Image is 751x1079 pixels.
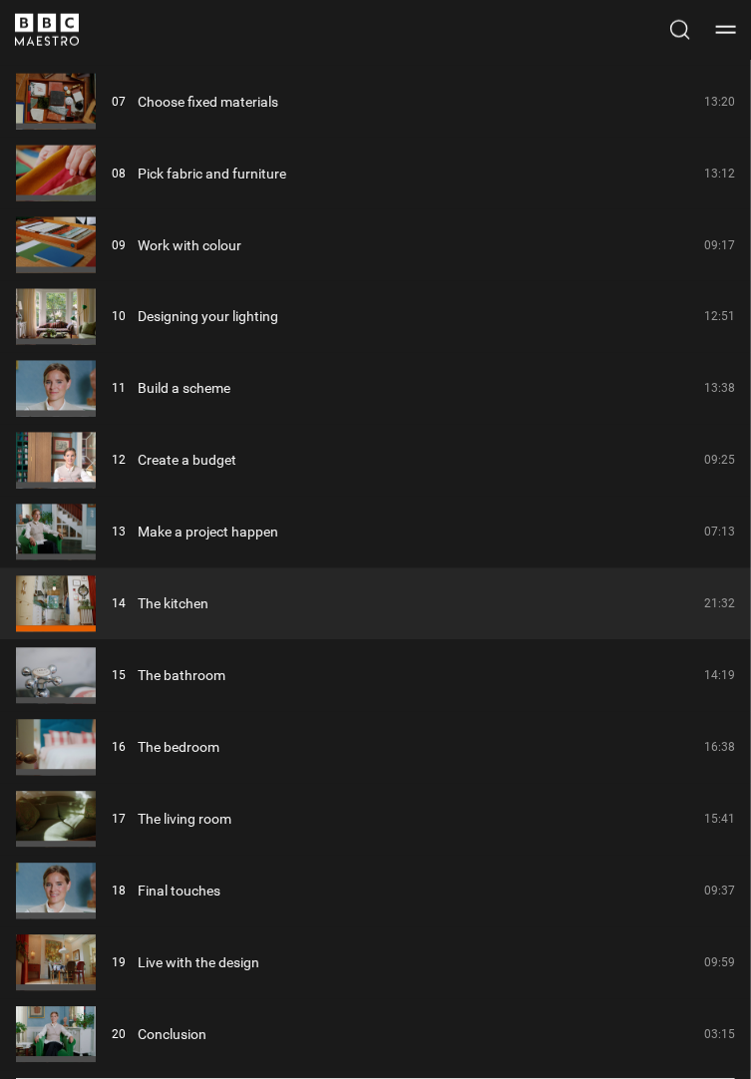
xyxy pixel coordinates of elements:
a: Create a budget [138,451,236,472]
button: Toggle navigation [716,20,736,40]
a: Designing your lighting [138,307,278,328]
a: Live with the design [138,953,259,974]
a: Make a project happen [138,523,278,543]
a: Choose fixed materials [138,92,278,113]
a: The kitchen [138,594,208,615]
a: The bedroom [138,738,219,759]
svg: BBC Maestro [15,14,79,46]
a: The bathroom [138,666,225,687]
a: Conclusion [138,1025,206,1046]
a: Pick fabric and furniture [138,164,286,184]
a: Build a scheme [138,379,230,400]
a: The living room [138,810,231,831]
a: Work with colour [138,235,241,256]
a: Final touches [138,882,220,902]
